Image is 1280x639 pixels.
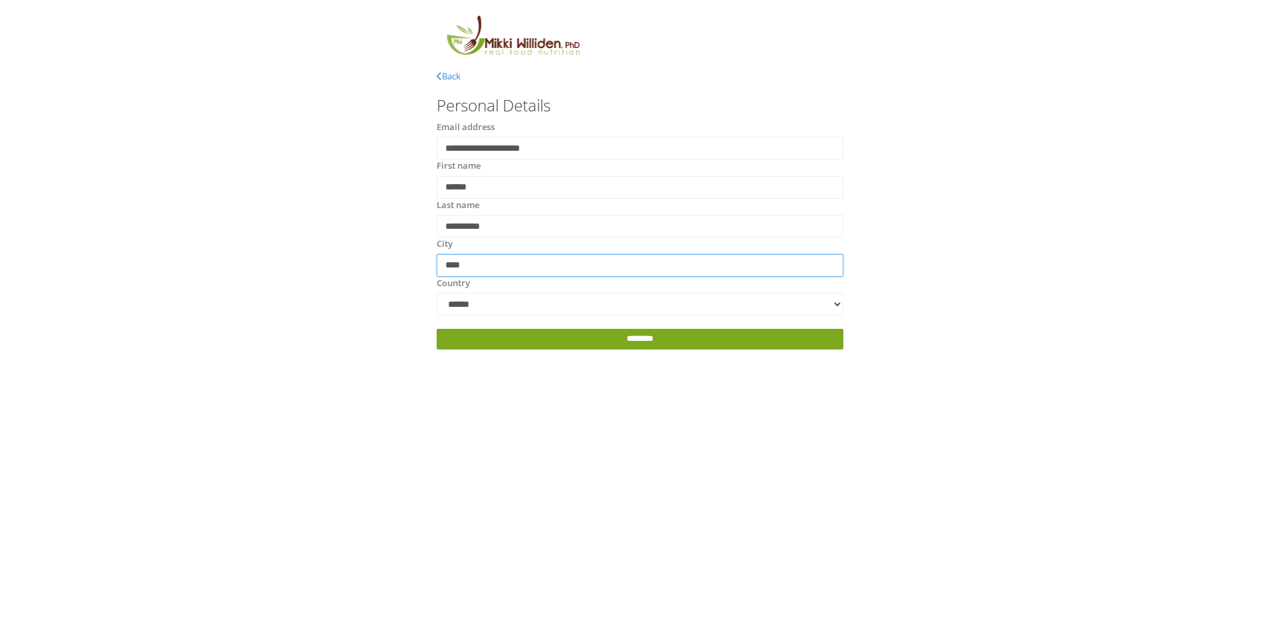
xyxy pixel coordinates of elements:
img: MikkiLogoMain.png [437,13,589,63]
h3: Personal Details [437,97,843,114]
label: Last name [437,199,479,212]
a: Back [437,70,461,82]
label: Email address [437,121,495,134]
label: City [437,237,453,251]
label: First name [437,159,481,173]
label: Country [437,277,470,290]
